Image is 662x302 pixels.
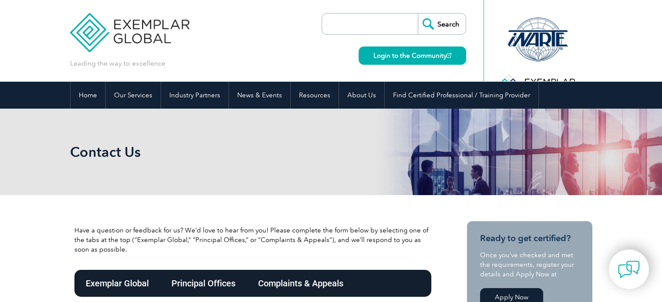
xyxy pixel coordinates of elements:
[247,270,355,297] div: Complaints & Appeals
[480,233,579,244] h3: Ready to get certified?
[74,270,160,297] div: Exemplar Global
[160,270,247,297] div: Principal Offices
[339,82,384,109] a: About Us
[161,82,229,109] a: Industry Partners
[229,82,290,109] a: News & Events
[70,143,404,160] h1: Contact Us
[359,46,466,65] a: Login to the Community
[385,82,538,109] a: Find Certified Professional / Training Provider
[618,259,640,280] img: contact-chat.png
[74,226,431,254] p: Have a question or feedback for us? We’d love to hear from you! Please complete the form below by...
[480,250,579,279] p: Once you’ve checked and met the requirements, register your details and Apply Now at
[106,82,161,109] a: Our Services
[70,59,165,68] p: Leading the way to excellence
[71,82,105,109] a: Home
[291,82,339,109] a: Resources
[418,13,466,34] input: Search
[447,53,451,58] img: open_square.png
